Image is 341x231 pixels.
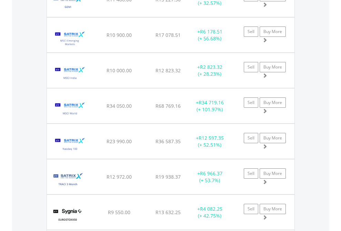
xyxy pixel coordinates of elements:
span: R12 597.35 [199,135,224,141]
img: TFSA.SYGEU.png [50,203,85,228]
a: Buy More [260,27,286,37]
a: Buy More [260,204,286,214]
a: Buy More [260,168,286,179]
a: Buy More [260,97,286,108]
span: R68 769.16 [156,103,181,109]
span: R34 050.00 [107,103,132,109]
a: Sell [244,97,258,108]
a: Buy More [260,133,286,143]
div: + (+ 101.97%) [188,99,231,113]
div: + (+ 28.23%) [188,64,231,77]
img: TFSA.STXNDA.png [50,62,90,86]
div: + (+ 53.7%) [188,170,231,184]
span: R6 966.37 [200,170,222,177]
span: R6 178.51 [200,28,222,35]
span: R10 000.00 [107,67,132,74]
span: R10 900.00 [107,32,132,38]
div: + (+ 56.68%) [188,28,231,42]
span: R4 082.25 [200,206,222,212]
a: Sell [244,168,258,179]
span: R13 632.25 [156,209,181,216]
img: TFSA.STXWDM.png [50,97,90,122]
div: + (+ 42.75%) [188,206,231,219]
span: R2 823.32 [200,64,222,70]
img: TFSA.STXEMG.png [50,26,90,51]
a: Sell [244,204,258,214]
a: Sell [244,133,258,143]
span: R36 587.35 [156,138,181,145]
span: R19 938.37 [156,174,181,180]
div: + (+ 52.51%) [188,135,231,148]
span: R12 823.32 [156,67,181,74]
span: R9 550.00 [108,209,130,216]
img: TFSA.STXNDQ.png [50,133,90,157]
img: TFSA.STXTRA.png [50,168,85,192]
a: Buy More [260,62,286,72]
span: R12 972.00 [107,174,132,180]
a: Sell [244,27,258,37]
span: R34 719.16 [199,99,224,106]
span: R17 078.51 [156,32,181,38]
span: R23 990.00 [107,138,132,145]
a: Sell [244,62,258,72]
